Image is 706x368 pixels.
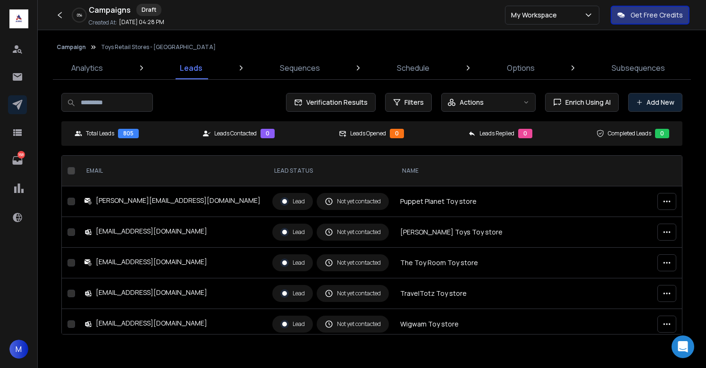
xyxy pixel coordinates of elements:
td: Puppet Planet Toy store [395,186,690,217]
td: [PERSON_NAME] Toys Toy store [395,217,690,248]
div: Lead [280,320,305,328]
button: Enrich Using AI [545,93,619,112]
div: 0 [390,129,404,138]
p: My Workspace [511,10,561,20]
button: Add New [628,93,682,112]
div: Lead [280,259,305,267]
img: logo [9,9,28,28]
p: Sequences [280,62,320,74]
p: 0 % [77,12,82,18]
th: EMAIL [79,156,267,186]
p: Options [507,62,535,74]
p: Schedule [397,62,429,74]
div: Not yet contacted [325,320,381,328]
div: [EMAIL_ADDRESS][DOMAIN_NAME] [96,226,207,236]
th: NAME [395,156,690,186]
div: [EMAIL_ADDRESS][DOMAIN_NAME] [96,257,207,267]
div: Lead [280,228,305,236]
a: Options [501,57,540,79]
div: [EMAIL_ADDRESS][DOMAIN_NAME] [96,288,207,297]
p: Subsequences [612,62,665,74]
p: Leads Opened [350,130,386,137]
div: 805 [118,129,139,138]
div: 0 [518,129,532,138]
p: Get Free Credits [630,10,683,20]
td: Wigwam Toy store [395,309,690,340]
button: Get Free Credits [611,6,689,25]
p: Leads [180,62,202,74]
p: Leads Contacted [214,130,257,137]
div: Lead [280,197,305,206]
button: M [9,340,28,359]
button: Verification Results [286,93,376,112]
div: [EMAIL_ADDRESS][DOMAIN_NAME] [96,318,207,328]
p: Actions [460,98,484,107]
div: Not yet contacted [325,259,381,267]
a: Subsequences [606,57,671,79]
div: Not yet contacted [325,289,381,298]
p: Completed Leads [608,130,651,137]
span: Enrich Using AI [562,98,611,107]
td: The Toy Room Toy store [395,248,690,278]
div: 0 [655,129,669,138]
div: Not yet contacted [325,197,381,206]
h1: Campaigns [89,4,131,16]
td: TravelTotz Toy store [395,278,690,309]
a: 168 [8,151,27,170]
div: 0 [261,129,275,138]
div: Lead [280,289,305,298]
a: Sequences [274,57,326,79]
div: [PERSON_NAME][EMAIL_ADDRESS][DOMAIN_NAME] [96,196,261,205]
p: Leads Replied [479,130,514,137]
button: Campaign [57,43,86,51]
div: Not yet contacted [325,228,381,236]
span: Verification Results [303,98,368,107]
button: Filters [385,93,432,112]
p: Total Leads [86,130,114,137]
div: Open Intercom Messenger [672,335,694,358]
p: 168 [17,151,25,159]
div: Draft [136,4,161,16]
p: Analytics [71,62,103,74]
a: Leads [174,57,208,79]
p: [DATE] 04:28 PM [119,18,164,26]
th: LEAD STATUS [267,156,395,186]
span: Filters [404,98,424,107]
p: Created At: [89,19,117,26]
p: Toys Retail Stores - [GEOGRAPHIC_DATA] [101,43,216,51]
a: Schedule [391,57,435,79]
a: Analytics [66,57,109,79]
